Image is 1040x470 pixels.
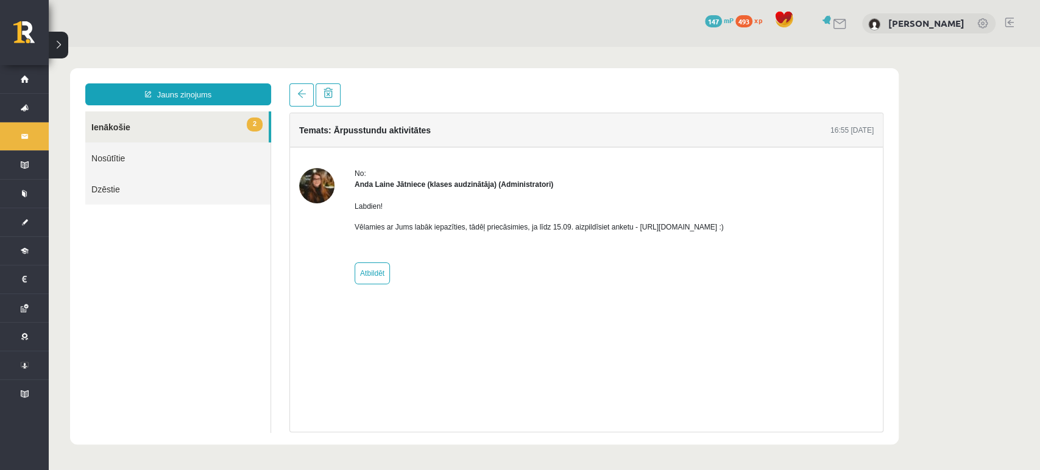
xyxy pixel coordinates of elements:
a: 493 xp [735,15,768,25]
a: Rīgas 1. Tālmācības vidusskola [13,21,49,52]
a: Nosūtītie [37,96,222,127]
img: Anda Laine Jātniece (klases audzinātāja) [250,121,286,156]
img: Līva Amanda Zvīne [868,18,880,30]
a: Dzēstie [37,127,222,158]
h4: Temats: Ārpusstundu aktivitātes [250,79,382,88]
a: [PERSON_NAME] [888,17,964,29]
strong: Anda Laine Jātniece (klases audzinātāja) (Administratori) [306,133,504,142]
a: 147 mP [705,15,734,25]
span: 147 [705,15,722,27]
a: 2Ienākošie [37,65,220,96]
div: No: [306,121,675,132]
p: Vēlamies ar Jums labāk iepazīties, tādēļ priecāsimies, ja līdz 15.09. aizpildīsiet anketu - [URL]... [306,175,675,186]
span: 493 [735,15,752,27]
span: 2 [198,71,214,85]
div: 16:55 [DATE] [782,78,825,89]
span: xp [754,15,762,25]
span: mP [724,15,734,25]
p: Labdien! [306,154,675,165]
a: Jauns ziņojums [37,37,222,58]
a: Atbildēt [306,216,341,237]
